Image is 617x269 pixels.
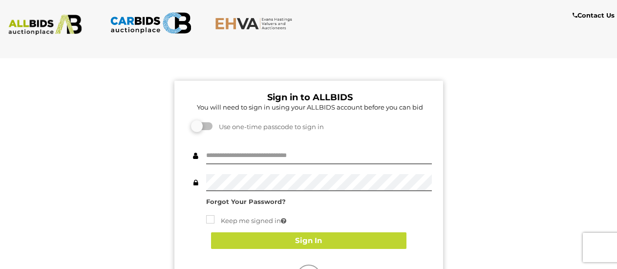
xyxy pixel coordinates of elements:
label: Keep me signed in [206,215,286,226]
b: Contact Us [573,11,615,19]
a: Contact Us [573,10,617,21]
span: Use one-time passcode to sign in [214,123,324,131]
img: CARBIDS.com.au [110,10,191,36]
b: Sign in to ALLBIDS [267,92,353,103]
img: ALLBIDS.com.au [4,15,86,35]
a: Forgot Your Password? [206,198,286,205]
button: Sign In [211,232,406,249]
img: EHVA.com.au [215,17,297,30]
h5: You will need to sign in using your ALLBIDS account before you can bid [188,104,432,111]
